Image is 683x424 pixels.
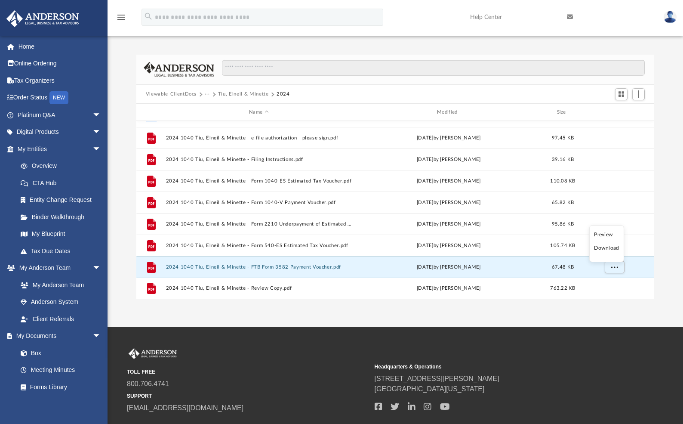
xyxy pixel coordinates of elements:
span: arrow_drop_down [92,140,110,158]
span: 105.74 KB [550,243,575,248]
li: Preview [594,230,619,239]
div: Modified [355,108,541,116]
a: Order StatusNEW [6,89,114,107]
a: Online Ordering [6,55,114,72]
span: 97.45 KB [552,136,574,140]
a: [STREET_ADDRESS][PERSON_NAME] [375,375,499,382]
input: Search files and folders [222,60,645,76]
button: Tiu, Elneil & Minette [218,90,269,98]
span: 763.22 KB [550,286,575,291]
div: grid [136,121,654,299]
a: Overview [12,158,114,175]
a: Anderson System [12,294,110,311]
a: menu [116,16,126,22]
a: My Anderson Team [12,276,105,294]
div: [DATE] by [PERSON_NAME] [356,242,542,250]
span: 65.82 KB [552,200,574,205]
a: 800.706.4741 [127,380,169,387]
div: id [140,108,162,116]
span: arrow_drop_down [92,124,110,141]
button: 2024 1040 Tiu, Elneil & Minette - FTB Form 3582 Payment Voucher.pdf [166,264,352,270]
img: User Pic [664,11,677,23]
ul: More options [589,225,624,262]
a: CTA Hub [12,174,114,192]
button: 2024 1040 Tiu, Elneil & Minette - Review Copy.pdf [166,285,352,291]
i: menu [116,12,126,22]
div: [DATE] by [PERSON_NAME] [356,263,542,271]
span: arrow_drop_down [92,106,110,124]
button: Viewable-ClientDocs [146,90,197,98]
div: [DATE] by [PERSON_NAME] [356,220,542,228]
button: ··· [205,90,210,98]
div: [DATE] by [PERSON_NAME] [356,199,542,207]
button: 2024 [277,90,290,98]
div: [DATE] by [PERSON_NAME] [356,177,542,185]
button: Add [632,88,645,100]
span: 110.08 KB [550,179,575,183]
button: 2024 1040 Tiu, Elneil & Minette - e-file authorization - please sign.pdf [166,135,352,141]
button: More options [604,261,624,274]
button: 2024 1040 Tiu, Elneil & Minette - Filing Instructions.pdf [166,157,352,162]
a: Digital Productsarrow_drop_down [6,124,114,141]
small: Headquarters & Operations [375,363,616,371]
a: Tax Organizers [6,72,114,89]
a: Binder Walkthrough [12,208,114,226]
button: 2024 1040 Tiu, Elneil & Minette - Form 2210 Underpayment of Estimated Tax Voucher.pdf [166,221,352,227]
div: Name [165,108,351,116]
span: 39.16 KB [552,157,574,162]
a: Home [6,38,114,55]
i: search [144,12,153,21]
div: [DATE] by [PERSON_NAME] [356,285,542,292]
a: My Entitiesarrow_drop_down [6,140,114,158]
button: 2024 1040 Tiu, Elneil & Minette - Form 540-ES Estimated Tax Voucher.pdf [166,243,352,248]
a: Platinum Q&Aarrow_drop_down [6,106,114,124]
a: My Documentsarrow_drop_down [6,328,110,345]
div: id [584,108,644,116]
small: TOLL FREE [127,368,369,376]
span: arrow_drop_down [92,328,110,345]
a: Client Referrals [12,310,110,328]
button: 2024 1040 Tiu, Elneil & Minette - Form 1040-ES Estimated Tax Voucher.pdf [166,178,352,184]
li: Download [594,244,619,253]
a: My Anderson Teamarrow_drop_down [6,260,110,277]
a: [GEOGRAPHIC_DATA][US_STATE] [375,385,485,393]
div: Size [545,108,580,116]
div: [DATE] by [PERSON_NAME] [356,134,542,142]
div: [DATE] by [PERSON_NAME] [356,156,542,164]
a: My Blueprint [12,226,110,243]
a: [EMAIL_ADDRESS][DOMAIN_NAME] [127,404,243,412]
img: Anderson Advisors Platinum Portal [127,348,178,359]
a: Tax Due Dates [12,242,114,260]
button: Switch to Grid View [615,88,628,100]
div: NEW [49,91,68,104]
a: Meeting Minutes [12,362,110,379]
button: 2024 1040 Tiu, Elneil & Minette - Form 1040-V Payment Voucher.pdf [166,200,352,205]
img: Anderson Advisors Platinum Portal [4,10,82,27]
small: SUPPORT [127,392,369,400]
span: 67.48 KB [552,265,574,269]
span: 95.86 KB [552,222,574,226]
a: Entity Change Request [12,192,114,209]
a: Box [12,344,105,362]
span: arrow_drop_down [92,260,110,277]
a: Forms Library [12,378,105,396]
